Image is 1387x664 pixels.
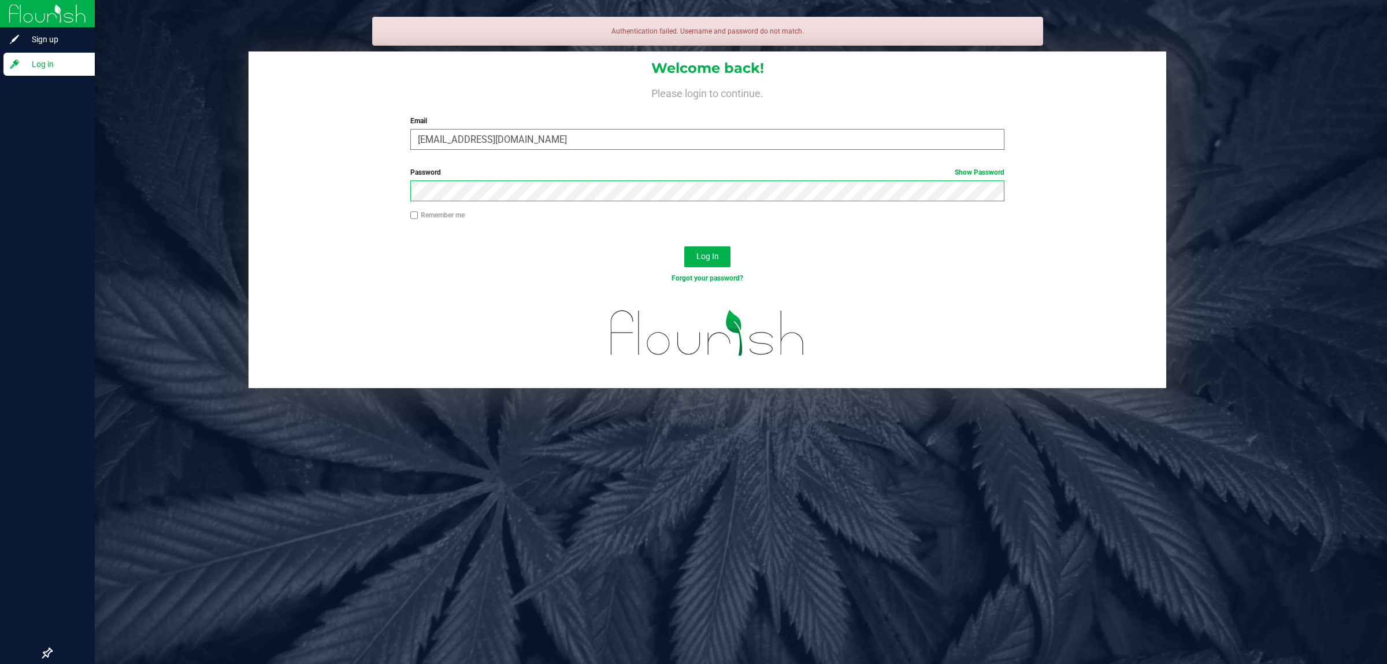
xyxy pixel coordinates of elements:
inline-svg: Sign up [9,34,20,45]
div: Authentication failed. Username and password do not match. [372,17,1043,46]
img: flourish_logo.svg [593,296,822,370]
span: Password [410,168,441,176]
inline-svg: Log in [9,58,20,70]
span: Sign up [20,32,90,46]
input: Remember me [410,211,418,219]
h1: Welcome back! [249,61,1166,76]
label: Email [410,116,1005,126]
span: Log In [696,252,719,261]
a: Show Password [955,168,1004,176]
label: Remember me [410,210,465,220]
span: Log in [20,57,90,71]
h4: Please login to continue. [249,86,1166,99]
button: Log In [684,246,730,267]
a: Forgot your password? [672,274,743,282]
